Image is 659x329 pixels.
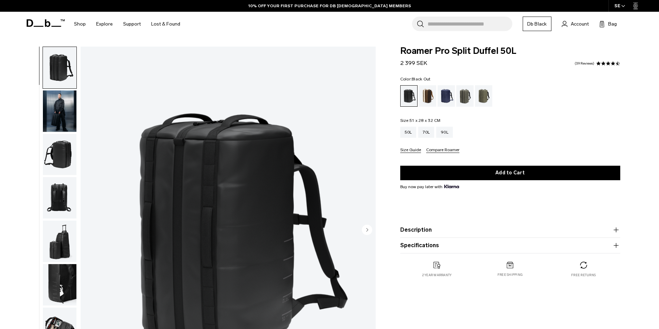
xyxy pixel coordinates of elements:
[422,273,452,278] p: 2 year warranty
[151,12,180,36] a: Lost & Found
[444,185,459,188] img: {"height" => 20, "alt" => "Klarna"}
[69,12,185,36] nav: Main Navigation
[475,85,492,107] a: Mash Green
[400,184,459,190] span: Buy now pay later with
[400,166,620,180] button: Add to Cart
[43,264,76,306] img: Roamer Pro Split Duffel 50L Black Out
[426,148,459,153] button: Compare Roamer
[608,20,617,28] span: Bag
[575,62,594,65] a: 39 reviews
[43,90,76,132] img: Roamer Pro Split Duffel 50L Black Out
[419,85,436,107] a: Cappuccino
[43,264,77,306] button: Roamer Pro Split Duffel 50L Black Out
[438,85,455,107] a: Blue Hour
[400,60,427,66] span: 2 399 SEK
[400,85,418,107] a: Black Out
[400,226,620,234] button: Description
[599,20,617,28] button: Bag
[400,148,421,153] button: Size Guide
[43,221,76,262] img: Roamer Pro Split Duffel 50L Black Out
[400,47,620,56] span: Roamer Pro Split Duffel 50L
[456,85,474,107] a: Forest Green
[571,273,596,278] p: Free returns
[400,118,441,123] legend: Size:
[43,134,77,176] button: Roamer Pro Split Duffel 50L Black Out
[43,220,77,262] button: Roamer Pro Split Duffel 50L Black Out
[43,177,76,219] img: Roamer Pro Split Duffel 50L Black Out
[412,77,430,81] span: Black Out
[43,47,77,89] button: Roamer Pro Split Duffel 50L Black Out
[523,17,551,31] a: Db Black
[123,12,141,36] a: Support
[400,241,620,250] button: Specifications
[497,272,523,277] p: Free shipping
[410,118,441,123] span: 51 x 28 x 32 CM
[96,12,113,36] a: Explore
[562,20,589,28] a: Account
[400,127,417,138] a: 50L
[418,127,434,138] a: 70L
[436,127,453,138] a: 90L
[400,77,431,81] legend: Color:
[248,3,411,9] a: 10% OFF YOUR FIRST PURCHASE FOR DB [DEMOGRAPHIC_DATA] MEMBERS
[43,177,77,219] button: Roamer Pro Split Duffel 50L Black Out
[74,12,86,36] a: Shop
[43,47,76,88] img: Roamer Pro Split Duffel 50L Black Out
[362,224,372,236] button: Next slide
[43,90,77,132] button: Roamer Pro Split Duffel 50L Black Out
[43,134,76,175] img: Roamer Pro Split Duffel 50L Black Out
[571,20,589,28] span: Account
